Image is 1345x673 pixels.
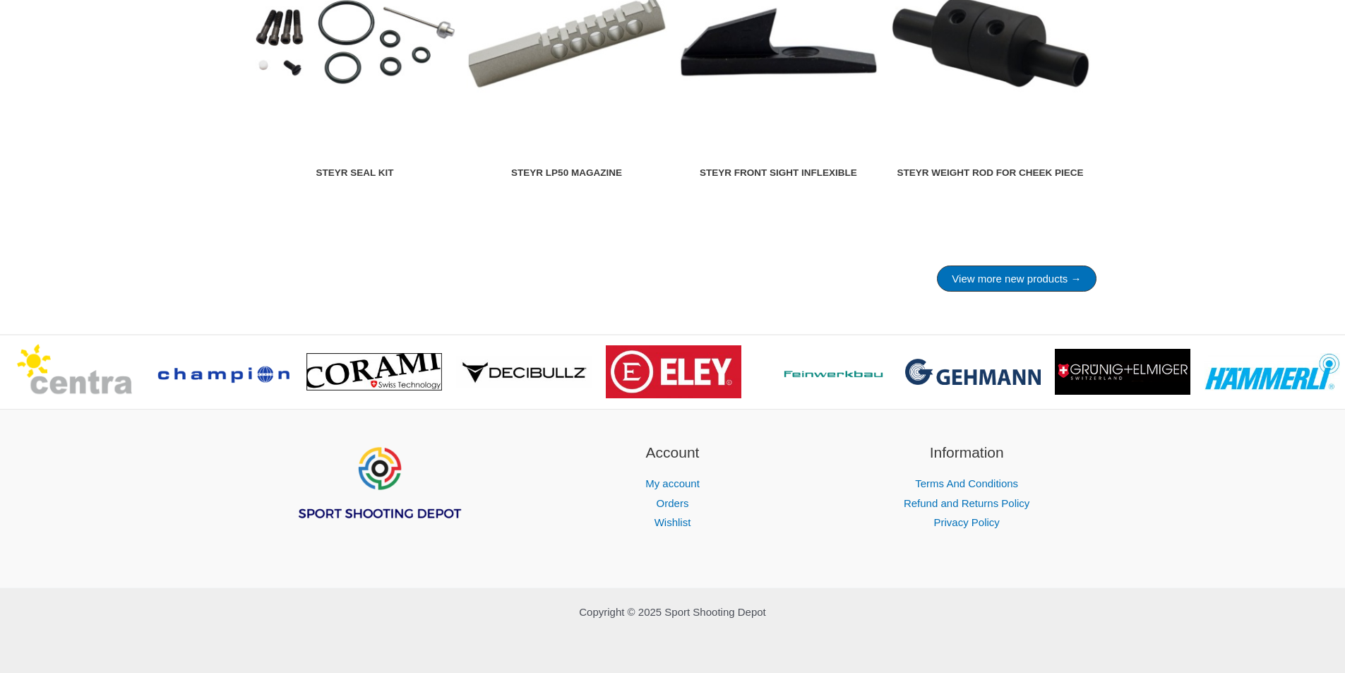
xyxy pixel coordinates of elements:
[837,441,1096,533] aside: Footer Widget 3
[255,166,455,180] div: Steyr seal kit
[679,166,879,180] div: Steyr Front sight inflexible
[543,441,802,464] h2: Account
[467,166,667,180] div: Steyr LP50 magazine
[606,345,741,398] img: brand logo
[837,441,1096,464] h2: Information
[837,474,1096,533] nav: Information
[543,474,802,533] nav: Account
[249,602,1096,622] p: Copyright © 2025 Sport Shooting Depot
[657,497,689,509] a: Orders
[904,497,1029,509] a: Refund and Returns Policy
[937,266,1096,292] a: View more new products →
[249,441,508,556] aside: Footer Widget 1
[645,477,700,489] a: My account
[543,441,802,533] aside: Footer Widget 2
[890,166,1091,180] div: STEYR Weight rod for cheek piece
[654,516,691,528] a: Wishlist
[915,477,1018,489] a: Terms And Conditions
[933,516,999,528] a: Privacy Policy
